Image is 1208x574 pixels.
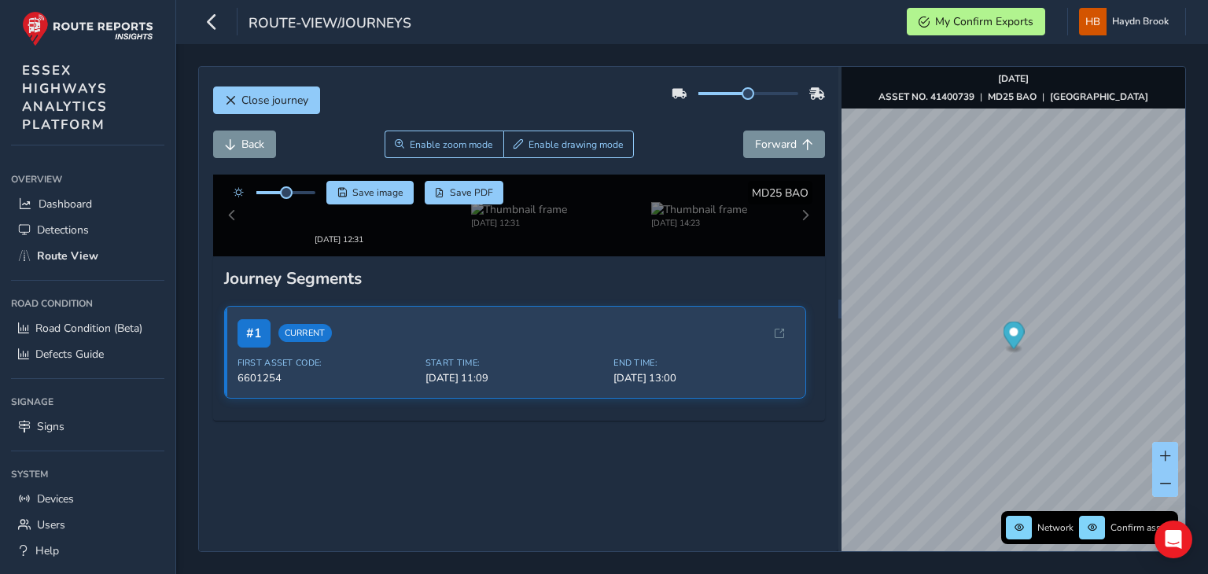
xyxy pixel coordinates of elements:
[385,131,503,158] button: Zoom
[213,131,276,158] button: Back
[238,305,271,333] span: # 1
[651,198,747,213] img: Thumbnail frame
[651,213,747,225] div: [DATE] 14:23
[39,197,92,212] span: Dashboard
[528,138,624,151] span: Enable drawing mode
[22,11,153,46] img: rr logo
[249,13,411,35] span: route-view/journeys
[224,253,814,275] div: Journey Segments
[241,137,264,152] span: Back
[503,131,635,158] button: Draw
[278,311,332,329] span: Current
[238,357,416,371] span: 6601254
[878,90,1148,103] div: | |
[37,248,98,263] span: Route View
[241,93,308,108] span: Close journey
[471,213,567,225] div: [DATE] 12:31
[613,343,792,355] span: End Time:
[11,414,164,440] a: Signs
[11,538,164,564] a: Help
[11,292,164,315] div: Road Condition
[613,357,792,371] span: [DATE] 13:00
[998,72,1029,85] strong: [DATE]
[35,543,59,558] span: Help
[1050,90,1148,103] strong: [GEOGRAPHIC_DATA]
[450,186,493,199] span: Save PDF
[1037,521,1074,534] span: Network
[988,90,1037,103] strong: MD25 BAO
[425,181,504,204] button: PDF
[1004,322,1025,354] div: Map marker
[291,213,387,225] div: [DATE] 12:31
[1110,521,1173,534] span: Confirm assets
[11,486,164,512] a: Devices
[878,90,974,103] strong: ASSET NO. 41400739
[35,347,104,362] span: Defects Guide
[238,343,416,355] span: First Asset Code:
[11,191,164,217] a: Dashboard
[326,181,414,204] button: Save
[37,223,89,237] span: Detections
[35,321,142,336] span: Road Condition (Beta)
[291,198,387,213] img: Thumbnail frame
[22,61,108,134] span: ESSEX HIGHWAYS ANALYTICS PLATFORM
[352,186,403,199] span: Save image
[935,14,1033,29] span: My Confirm Exports
[1112,8,1169,35] span: Haydn Brook
[425,343,604,355] span: Start Time:
[11,217,164,243] a: Detections
[11,341,164,367] a: Defects Guide
[37,419,64,434] span: Signs
[425,357,604,371] span: [DATE] 11:09
[11,167,164,191] div: Overview
[755,137,797,152] span: Forward
[11,462,164,486] div: System
[11,315,164,341] a: Road Condition (Beta)
[1155,521,1192,558] div: Open Intercom Messenger
[11,243,164,269] a: Route View
[37,517,65,532] span: Users
[410,138,493,151] span: Enable zoom mode
[37,491,74,506] span: Devices
[752,186,808,201] span: MD25 BAO
[743,131,825,158] button: Forward
[213,86,320,114] button: Close journey
[1079,8,1174,35] button: Haydn Brook
[1079,8,1107,35] img: diamond-layout
[907,8,1045,35] button: My Confirm Exports
[11,390,164,414] div: Signage
[471,198,567,213] img: Thumbnail frame
[11,512,164,538] a: Users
